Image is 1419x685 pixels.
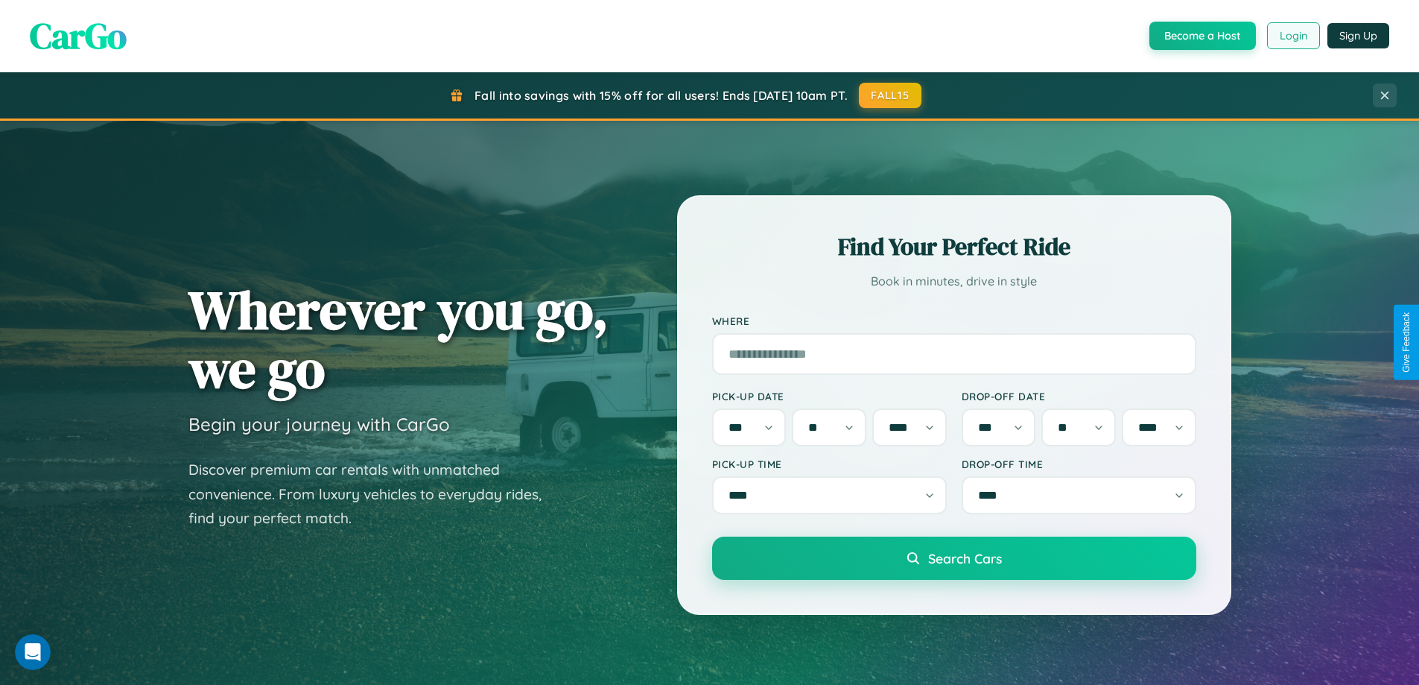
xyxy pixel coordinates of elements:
h3: Begin your journey with CarGo [188,413,450,435]
button: Sign Up [1327,23,1389,48]
h2: Find Your Perfect Ride [712,230,1196,263]
button: Search Cars [712,537,1196,580]
button: FALL15 [859,83,921,108]
label: Where [712,315,1196,327]
label: Pick-up Date [712,390,947,403]
iframe: Intercom live chat [15,634,51,670]
div: Give Feedback [1401,312,1412,373]
p: Discover premium car rentals with unmatched convenience. From luxury vehicles to everyday rides, ... [188,458,561,531]
span: Search Cars [928,550,1002,566]
label: Drop-off Date [962,390,1196,403]
label: Pick-up Time [712,458,947,470]
span: CarGo [30,11,127,60]
p: Book in minutes, drive in style [712,271,1196,292]
h1: Wherever you go, we go [188,280,609,398]
label: Drop-off Time [962,458,1196,470]
button: Login [1267,22,1320,49]
span: Fall into savings with 15% off for all users! Ends [DATE] 10am PT. [474,88,848,103]
button: Become a Host [1149,22,1256,50]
